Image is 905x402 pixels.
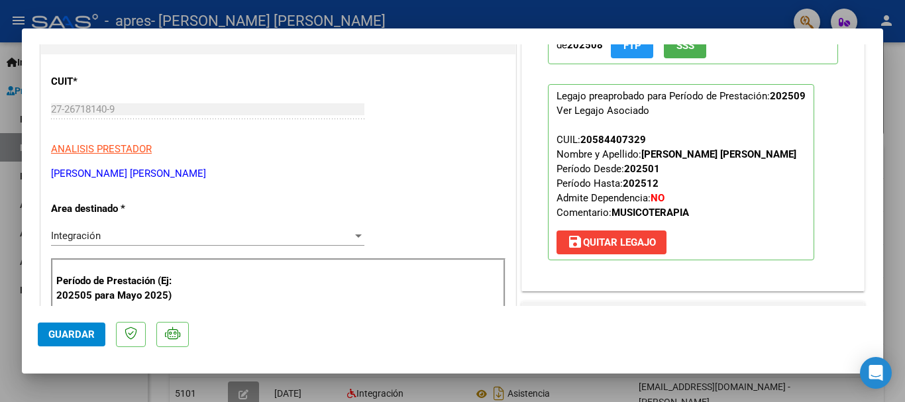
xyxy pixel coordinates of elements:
[48,328,95,340] span: Guardar
[580,132,646,147] div: 20584407329
[557,230,666,254] button: Quitar Legajo
[770,90,806,102] strong: 202509
[860,357,892,389] div: Open Intercom Messenger
[676,40,694,52] span: SSS
[623,177,659,189] strong: 202512
[567,236,656,248] span: Quitar Legajo
[557,103,649,118] div: Ver Legajo Asociado
[557,207,689,219] span: Comentario:
[51,230,101,242] span: Integración
[651,192,665,204] strong: NO
[624,163,660,175] strong: 202501
[51,166,506,181] p: [PERSON_NAME] [PERSON_NAME]
[522,302,864,328] mat-expansion-panel-header: DOCUMENTACIÓN RESPALDATORIA
[664,33,706,58] button: SSS
[51,74,187,89] p: CUIT
[51,143,152,155] span: ANALISIS PRESTADOR
[51,201,187,217] p: Area destinado *
[548,84,814,260] p: Legajo preaprobado para Período de Prestación:
[612,207,689,219] strong: MUSICOTERAPIA
[56,274,189,303] p: Período de Prestación (Ej: 202505 para Mayo 2025)
[611,33,653,58] button: FTP
[557,134,796,219] span: CUIL: Nombre y Apellido: Período Desde: Período Hasta: Admite Dependencia:
[567,39,603,51] strong: 202508
[641,148,796,160] strong: [PERSON_NAME] [PERSON_NAME]
[623,40,641,52] span: FTP
[38,323,105,346] button: Guardar
[567,234,583,250] mat-icon: save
